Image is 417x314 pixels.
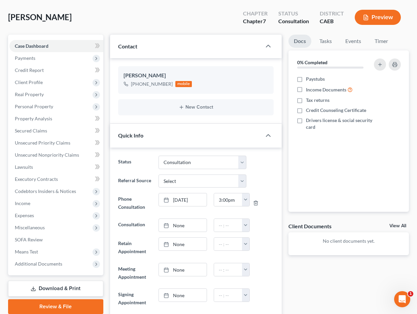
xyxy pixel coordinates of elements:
a: Timer [369,35,393,48]
a: Unsecured Priority Claims [9,137,103,149]
a: Review & File [8,299,103,314]
span: Income [15,200,30,206]
span: [PERSON_NAME] [8,12,72,22]
div: Chapter [243,10,268,17]
span: Tax returns [306,97,329,104]
a: Lawsuits [9,161,103,173]
span: Miscellaneous [15,225,45,230]
label: Retain Appointment [115,237,155,258]
span: Credit Report [15,67,44,73]
span: Property Analysis [15,116,52,121]
div: [PHONE_NUMBER] [131,81,173,87]
span: Executory Contracts [15,176,58,182]
span: Means Test [15,249,38,254]
a: None [159,238,207,250]
input: -- : -- [214,193,242,206]
span: Real Property [15,91,44,97]
a: None [159,219,207,232]
a: Tasks [314,35,337,48]
div: Client Documents [288,223,332,230]
span: Additional Documents [15,261,62,267]
span: Secured Claims [15,128,47,133]
a: Property Analysis [9,113,103,125]
label: Signing Appointment [115,288,155,309]
div: Status [278,10,309,17]
a: Events [340,35,367,48]
a: Download & Print [8,281,103,297]
span: Personal Property [15,104,53,109]
a: Docs [288,35,311,48]
span: Credit Counseling Certificate [306,107,366,114]
span: Unsecured Priority Claims [15,140,70,146]
input: -- : -- [214,238,242,250]
button: Preview [355,10,401,25]
span: Expenses [15,212,34,218]
span: 1 [408,291,413,297]
p: No client documents yet. [294,238,404,244]
span: Income Documents [306,86,346,93]
label: Consultation [115,219,155,232]
a: None [159,289,207,302]
div: mobile [175,81,192,87]
span: Lawsuits [15,164,33,170]
input: -- : -- [214,289,242,302]
a: Unsecured Nonpriority Claims [9,149,103,161]
button: New Contact [124,105,268,110]
div: Chapter [243,17,268,25]
a: Secured Claims [9,125,103,137]
a: Executory Contracts [9,173,103,185]
label: Status [115,156,155,169]
label: Meeting Appointment [115,263,155,283]
div: Consultation [278,17,309,25]
span: SOFA Review [15,237,43,242]
strong: 0% Completed [297,60,327,65]
a: Case Dashboard [9,40,103,52]
span: Quick Info [118,132,143,139]
a: None [159,263,207,276]
input: -- : -- [214,219,242,232]
span: Client Profile [15,79,43,85]
span: Unsecured Nonpriority Claims [15,152,79,158]
div: District [320,10,344,17]
span: Drivers license & social security card [306,117,373,130]
span: Case Dashboard [15,43,48,49]
iframe: Intercom live chat [394,291,410,307]
label: Phone Consultation [115,193,155,213]
span: 7 [263,18,266,24]
span: Paystubs [306,76,325,82]
span: Codebtors Insiders & Notices [15,188,76,194]
span: Payments [15,55,35,61]
div: [PERSON_NAME] [124,72,268,80]
a: [DATE] [159,193,207,206]
div: CAEB [320,17,344,25]
input: -- : -- [214,263,242,276]
span: Contact [118,43,137,49]
label: Referral Source [115,174,155,188]
a: View All [389,224,406,228]
a: Credit Report [9,64,103,76]
a: SOFA Review [9,234,103,246]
